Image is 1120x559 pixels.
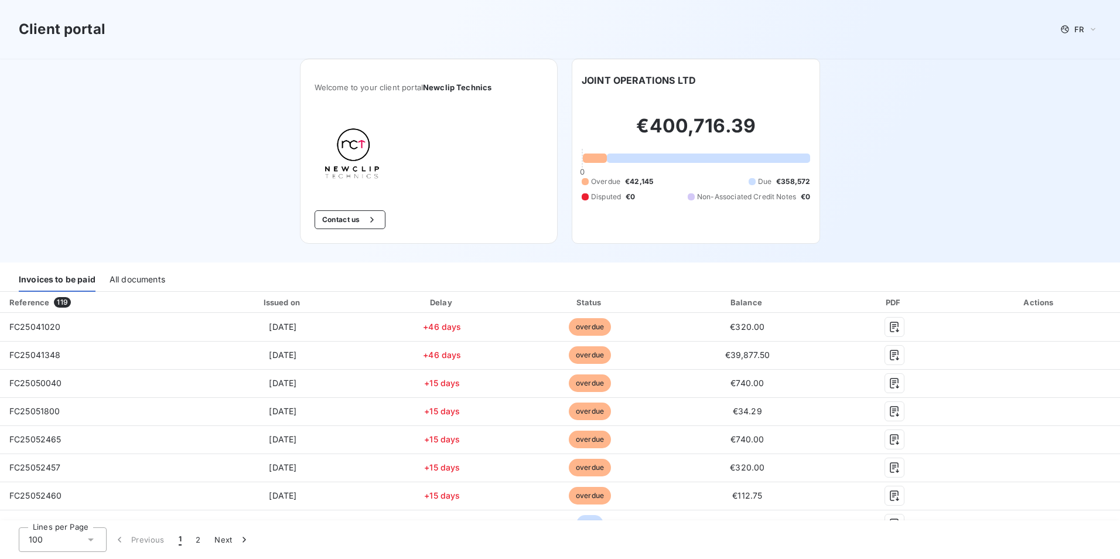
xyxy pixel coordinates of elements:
span: Overdue [591,176,620,187]
span: [DATE] [269,378,296,388]
span: overdue [569,459,611,476]
span: FC25052465 [9,434,62,444]
span: +15 days [424,490,460,500]
div: Issued on [198,296,367,308]
span: [DATE] [269,434,296,444]
span: FC25060109 [9,519,61,529]
span: overdue [569,318,611,336]
span: €39,877.50 [725,350,770,360]
span: 119 [54,297,70,308]
span: FR [1074,25,1084,34]
span: Newclip Technics [423,83,491,92]
span: €34.29 [733,406,762,416]
span: [DATE] [269,350,296,360]
h6: JOINT OPERATIONS LTD [582,73,696,87]
span: [DATE] [269,519,296,529]
span: overdue [569,431,611,448]
span: €10,440.00 [725,519,771,529]
div: Invoices to be paid [19,267,95,292]
button: 1 [172,527,189,552]
span: €112.75 [732,490,762,500]
span: +15 days [424,406,460,416]
span: €740.00 [730,378,764,388]
button: Next [207,527,257,552]
span: €42,145 [625,176,653,187]
span: overdue [569,346,611,364]
span: +15 days [424,462,460,472]
span: [DATE] [269,406,296,416]
span: Welcome to your client portal [315,83,543,92]
button: 2 [189,527,207,552]
span: €740.00 [730,434,764,444]
span: FC25051800 [9,406,60,416]
h3: Client portal [19,19,105,40]
span: FC25050040 [9,378,62,388]
span: €320.00 [730,462,764,472]
span: overdue [569,374,611,392]
span: Disputed [591,192,621,202]
span: 0 [580,167,585,176]
span: 1 [179,534,182,546]
span: +46 days [423,350,461,360]
div: Actions [962,296,1118,308]
span: overdue [569,487,611,505]
img: Company logo [315,120,390,192]
span: FC25041020 [9,322,61,332]
div: PDF [832,296,957,308]
span: FC25052457 [9,462,61,472]
span: Non-Associated Credit Notes [697,192,796,202]
span: FC25041348 [9,350,61,360]
div: All documents [110,267,165,292]
span: [DATE] [269,462,296,472]
span: +15 days [424,378,460,388]
span: FC25052460 [9,490,62,500]
button: Previous [107,527,172,552]
span: Due [758,176,771,187]
div: Balance [668,296,827,308]
span: due [576,515,603,533]
div: Status [517,296,663,308]
span: [DATE] [269,490,296,500]
span: 100 [29,534,43,546]
div: Reference [9,298,49,307]
button: Contact us [315,210,385,229]
span: €0 [801,192,810,202]
span: €358,572 [776,176,810,187]
span: €320.00 [730,322,764,332]
span: [DATE] [269,322,296,332]
span: +15 days [424,434,460,444]
div: Delay [372,296,512,308]
span: €0 [626,192,635,202]
span: overdue [569,403,611,420]
span: +46 days [423,322,461,332]
h2: €400,716.39 [582,114,810,149]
